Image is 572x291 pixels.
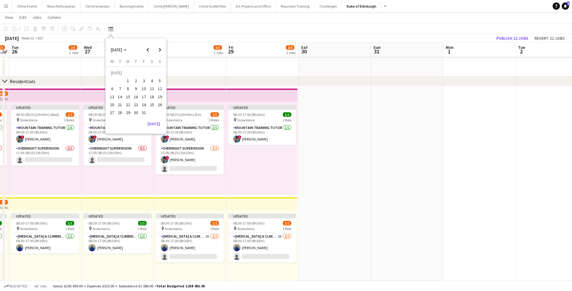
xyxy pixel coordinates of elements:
span: Snowdonia [237,226,255,231]
span: Snowdonia [165,226,182,231]
span: Mon [446,45,454,50]
button: 29-07-2026 [124,109,132,117]
div: Updated [156,214,224,218]
span: S [151,59,153,64]
button: Choose month and year [108,44,129,55]
button: 25-07-2026 [148,101,156,109]
button: 10-07-2026 [140,85,148,93]
span: M [111,59,114,64]
span: ! [165,135,169,139]
span: 6 [108,85,116,93]
div: Updated [228,214,296,218]
button: 28-07-2026 [116,109,124,117]
span: 1 Role [138,226,147,231]
span: 21 [117,101,124,108]
span: 30 [132,109,140,116]
app-job-card: Updated08:30-08:25 (23h55m) (Wed)1/2 Snowdonia2 RolesMountain Training Tutor1/108:30-17:00 (8h30m... [11,105,79,166]
div: 2 Jobs [69,50,78,55]
span: Snowdonia [165,118,182,122]
span: T [119,59,121,64]
span: 1/1 [283,112,291,117]
span: T [135,59,137,64]
span: 1 Role [210,226,219,231]
app-card-role: Mountain Training Tutor1/108:30-17:00 (8h30m)![PERSON_NAME] [84,124,151,145]
span: 19 [156,93,164,100]
app-card-role: Mountain Training Tutor1/108:30-17:00 (8h30m)![PERSON_NAME] [228,124,296,145]
span: 08:30-17:00 (8h30m) [233,221,265,225]
span: 1/2 [210,221,219,225]
span: 8 [124,85,132,93]
span: Tue [518,45,525,50]
div: Updated [11,214,79,218]
div: Salary £256 450.00 + Expenses £325.00 + Subsistence £1 680.00 = [53,284,205,288]
span: 1 [124,77,132,84]
span: 27 [108,109,116,116]
span: 1 Role [65,226,74,231]
button: 11-07-2026 [148,85,156,93]
span: 29 [124,109,132,116]
span: 26 [11,48,18,55]
button: Revert 22 jobs [532,34,567,42]
app-job-card: Updated08:30-08:25 (23h55m) (Thu)1/2 Snowdonia2 RolesMountain Training Tutor1/108:30-17:00 (8h30m... [84,105,151,166]
span: 25 [148,101,156,108]
button: 19-07-2026 [156,93,164,101]
a: 4 [562,2,569,10]
a: Edit [17,13,29,21]
span: 11 [148,85,156,93]
span: 26 [156,101,164,108]
div: Updated [156,105,224,110]
button: 18-07-2026 [148,93,156,101]
span: Tue [12,45,18,50]
button: [DATE] [145,119,163,129]
button: 09-07-2026 [132,85,140,93]
span: Week 22 [20,36,35,40]
span: 31 [140,109,147,116]
button: 04-07-2026 [148,77,156,85]
button: Budgeted [3,283,28,289]
button: 13-07-2026 [108,93,116,101]
button: 06-07-2026 [108,85,116,93]
span: 1/1 [66,221,74,225]
span: 4 [567,2,570,5]
span: 18 [148,93,156,100]
button: 08-07-2026 [124,85,132,93]
span: Budgeted [10,284,27,288]
div: [DATE] [5,35,19,41]
span: 3/5 [213,45,222,50]
button: 01-07-2026 [124,77,132,85]
span: Sun [373,45,381,50]
span: 31 [372,48,381,55]
a: Jobs [30,13,44,21]
span: ! [21,135,24,139]
span: Comms [48,15,61,20]
span: W [126,59,130,64]
span: 23 [132,101,140,108]
div: Updated08:30-17:00 (8h30m)1/2 Snowdonia1 Role[MEDICAL_DATA] & Climbing Instructor2A1/208:30-17:00... [156,214,224,262]
span: 08:30-17:00 (8h30m) [88,221,120,225]
button: 17-07-2026 [140,93,148,101]
button: 12-07-2026 [156,85,164,93]
span: 22 [124,101,132,108]
div: Updated [11,105,79,110]
span: 1/2 [66,112,74,117]
button: Climb [PERSON_NAME] [149,0,194,12]
button: Climb Scafell Pike [194,0,231,12]
span: Snowdonia [20,118,38,122]
app-card-role: Overnight Supervision1/217:05-08:25 (15h20m)![PERSON_NAME] [156,145,224,174]
button: Challenges [315,0,342,12]
app-job-card: Updated08:30-17:00 (8h30m)1/1 Snowdonia1 Role[MEDICAL_DATA] & Climbing Instructor1/108:30-17:00 (... [11,214,79,254]
span: 2/3 [69,45,77,50]
span: 17 [140,93,147,100]
span: [DATE] [111,47,122,52]
span: F [143,59,145,64]
button: Mass Participation [42,0,81,12]
button: Mountain Training [276,0,315,12]
app-job-card: Updated08:30-17:00 (8h30m)1/1 Snowdonia1 Role[MEDICAL_DATA] & Climbing Instructor1/108:30-17:00 (... [84,214,151,254]
span: Snowdonia [92,226,110,231]
app-card-role: Mountain Training Tutor1/108:30-17:00 (8h30m)![PERSON_NAME] [156,124,224,145]
span: 14 [117,93,124,100]
button: 24-07-2026 [140,101,148,109]
button: 30-07-2026 [132,109,140,117]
